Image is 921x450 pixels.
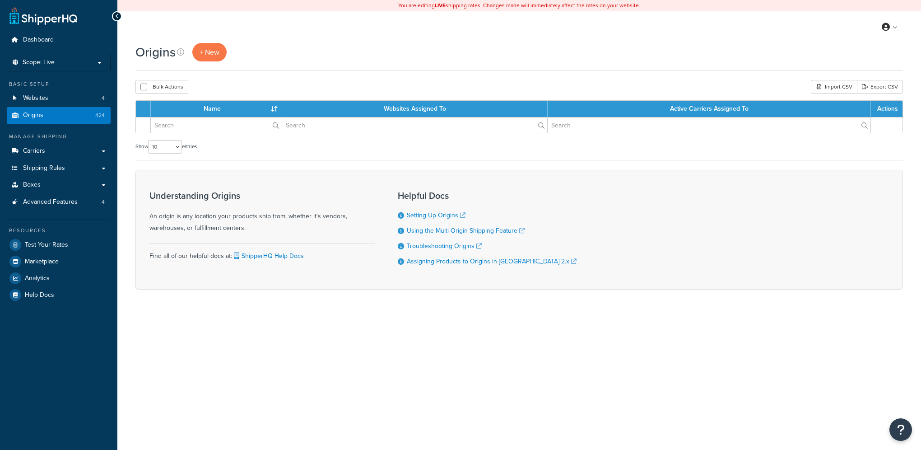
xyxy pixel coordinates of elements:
div: Import CSV [811,80,857,94]
a: Assigning Products to Origins in [GEOGRAPHIC_DATA] 2.x [407,257,577,266]
li: Origins [7,107,111,124]
span: Analytics [25,275,50,282]
a: Shipping Rules [7,160,111,177]
span: Test Your Rates [25,241,68,249]
th: Actions [871,101,902,117]
input: Search [548,117,870,133]
span: Carriers [23,147,45,155]
a: Marketplace [7,253,111,270]
a: Carriers [7,143,111,159]
button: Bulk Actions [135,80,188,94]
h3: Helpful Docs [398,191,577,201]
select: Showentries [148,140,182,154]
li: Websites [7,90,111,107]
div: An origin is any location your products ship from, whether it's vendors, warehouses, or fulfillme... [149,191,375,234]
h1: Origins [135,43,176,61]
span: Advanced Features [23,198,78,206]
a: Help Docs [7,287,111,303]
a: Websites 4 [7,90,111,107]
span: Marketplace [25,258,59,266]
span: Help Docs [25,291,54,299]
a: Test Your Rates [7,237,111,253]
label: Show entries [135,140,197,154]
span: Dashboard [23,36,54,44]
span: 4 [102,94,105,102]
div: Basic Setup [7,80,111,88]
a: Advanced Features 4 [7,194,111,211]
li: Advanced Features [7,194,111,211]
a: Dashboard [7,32,111,48]
span: 424 [95,112,105,119]
div: Find all of our helpful docs at: [149,243,375,262]
div: Manage Shipping [7,133,111,141]
span: Shipping Rules [23,164,65,172]
a: Troubleshooting Origins [407,241,482,251]
th: Websites Assigned To [282,101,548,117]
h3: Understanding Origins [149,191,375,201]
b: LIVE [435,1,446,9]
a: Setting Up Origins [407,211,465,220]
span: 4 [102,198,105,206]
a: Using the Multi-Origin Shipping Feature [407,226,525,235]
span: Scope: Live [23,59,55,66]
button: Open Resource Center [889,418,912,441]
input: Search [151,117,282,133]
span: + New [200,47,219,57]
a: Export CSV [857,80,903,94]
input: Search [282,117,547,133]
a: ShipperHQ Help Docs [232,251,304,261]
a: Analytics [7,270,111,286]
th: Active Carriers Assigned To [548,101,871,117]
th: Name [151,101,282,117]
span: Origins [23,112,43,119]
a: + New [192,43,227,61]
span: Boxes [23,181,41,189]
div: Resources [7,227,111,234]
a: Origins 424 [7,107,111,124]
span: Websites [23,94,48,102]
a: Boxes [7,177,111,193]
a: ShipperHQ Home [9,7,77,25]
